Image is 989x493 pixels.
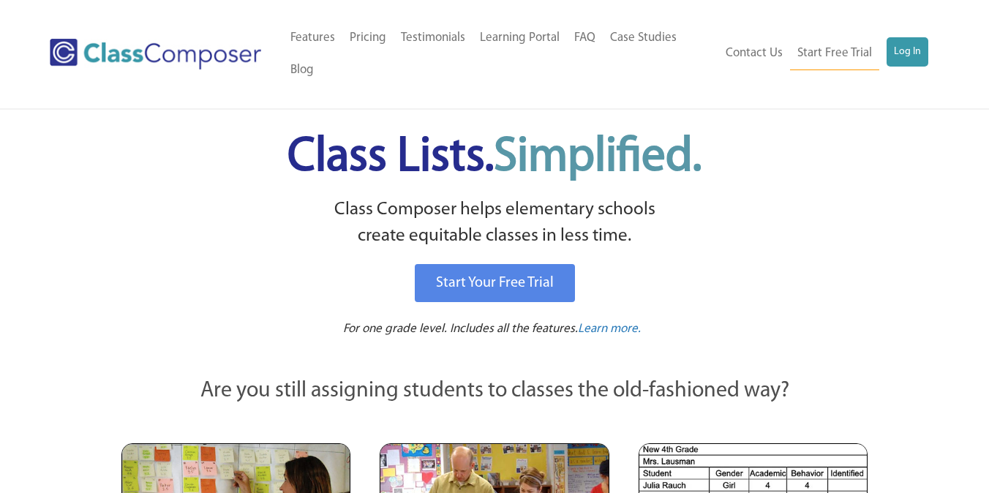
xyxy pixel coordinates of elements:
img: Class Composer [50,39,261,69]
nav: Header Menu [717,37,928,70]
span: Start Your Free Trial [436,276,554,290]
a: Log In [887,37,928,67]
a: Testimonials [394,22,473,54]
a: FAQ [567,22,603,54]
a: Start Your Free Trial [415,264,575,302]
a: Learning Portal [473,22,567,54]
span: Class Lists. [287,134,702,181]
a: Learn more. [578,320,641,339]
a: Pricing [342,22,394,54]
p: Class Composer helps elementary schools create equitable classes in less time. [119,197,870,250]
span: For one grade level. Includes all the features. [343,323,578,335]
a: Contact Us [718,37,790,69]
a: Start Free Trial [790,37,879,70]
p: Are you still assigning students to classes the old-fashioned way? [121,375,868,407]
span: Simplified. [494,134,702,181]
a: Blog [283,54,321,86]
span: Learn more. [578,323,641,335]
a: Case Studies [603,22,684,54]
nav: Header Menu [283,22,717,86]
a: Features [283,22,342,54]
